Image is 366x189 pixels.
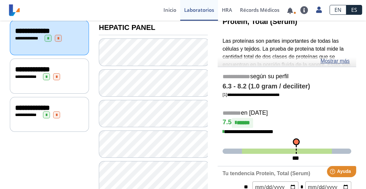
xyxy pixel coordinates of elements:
b: HEPATIC PANEL [99,23,155,32]
h5: en [DATE] [223,109,351,117]
a: Mostrar más [320,57,350,65]
b: Protein, Total (Serum) [223,17,297,26]
iframe: Help widget launcher [308,163,359,182]
h5: según su perfil [223,73,351,81]
a: EN [330,5,346,15]
b: Tu tendencia Protein, Total (Serum) [223,171,310,176]
h4: 6.3 - 8.2 (1.0 gram / deciliter) [223,83,351,90]
p: Las proteínas son partes importantes de todas las células y tejidos. La prueba de proteína total ... [223,37,351,100]
a: [1] [223,92,280,97]
a: ES [346,5,362,15]
h4: 7.5 [223,118,351,128]
span: HRA [222,7,232,13]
